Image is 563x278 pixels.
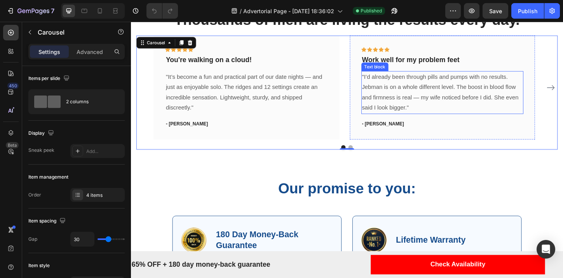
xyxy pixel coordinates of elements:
div: Order [28,191,41,198]
div: 4 items [86,192,123,199]
button: Dot [235,133,239,138]
img: gempages_585857571563242269-8bfba4fb-1321-4b99-8760-ece66d24aaa0.png [249,222,276,249]
iframe: Design area [131,22,563,278]
div: Add... [86,148,123,155]
div: 2 columns [66,93,113,111]
p: 65% OFF + 180 day money-back guarantee [1,257,226,267]
div: Beta [6,142,19,148]
span: Published [361,7,382,14]
p: Lifetime Warranty [286,230,361,242]
div: Item management [28,174,68,181]
button: 7 [3,3,58,19]
div: Items per slide [28,73,71,84]
p: Work well for my problem feet [249,36,423,46]
button: Dot [227,133,232,138]
p: You're walking on a cloud! [38,36,211,46]
span: Save [489,8,502,14]
div: 450 [7,83,19,89]
input: Auto [71,232,94,246]
p: - [PERSON_NAME] [38,106,211,114]
img: gempages_585857571563242269-8340a099-89e4-41f8-ab54-6237a6b0333c.png [54,222,82,249]
button: Carousel Next Arrow [447,65,459,77]
button: Publish [511,3,544,19]
p: 180 Day Money-Back Guarantee [92,224,217,247]
div: Publish [518,7,537,15]
h2: Our promise to you: [45,169,422,191]
p: - [PERSON_NAME] [249,106,423,114]
div: Open Intercom Messenger [537,240,555,259]
span: / [240,7,242,15]
div: Gap [28,236,37,243]
strong: Check Availability [323,258,383,266]
span: Advertorial Page - [DATE] 18:36:02 [243,7,334,15]
div: Text block [250,45,276,52]
div: Display [28,128,56,139]
p: "I’d already been through pills and pumps with no results. Jebman is on a whole different level. ... [249,54,423,99]
div: Item spacing [28,216,67,226]
div: Sneak peek [28,147,54,154]
p: Settings [38,48,60,56]
a: Check Availability [259,252,447,273]
div: Item style [28,262,50,269]
p: 7 [51,6,54,16]
p: "It’s become a fun and practical part of our date nights — and just as enjoyable solo. The ridges... [38,54,211,99]
div: Undo/Redo [146,3,178,19]
div: Carousel [16,19,38,26]
p: Carousel [38,28,104,37]
p: Advanced [77,48,103,56]
button: Save [483,3,508,19]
